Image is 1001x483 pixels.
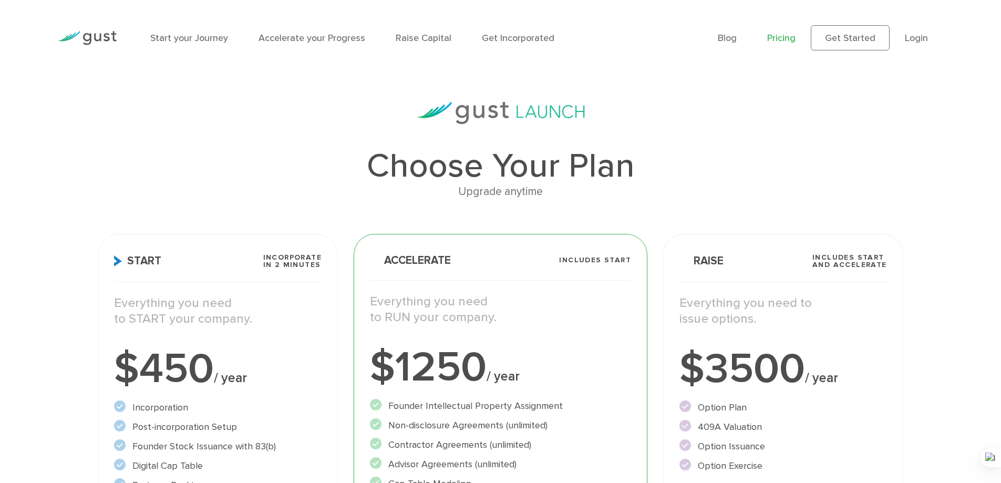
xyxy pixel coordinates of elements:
[679,295,887,327] p: Everything you need to issue options.
[263,254,322,269] span: Incorporate in 2 Minutes
[114,255,161,266] span: Start
[905,33,928,44] a: Login
[559,256,631,264] span: Includes START
[718,33,737,44] a: Blog
[370,346,631,388] div: $1250
[767,33,796,44] a: Pricing
[370,418,631,433] li: Non-disclosure Agreements (unlimited)
[679,348,887,390] div: $3500
[114,255,122,266] img: Start Icon X2
[98,149,903,183] h1: Choose Your Plan
[114,348,322,390] div: $450
[805,370,838,386] span: / year
[370,255,451,266] span: Accelerate
[114,400,322,415] li: Incorporation
[679,459,887,473] li: Option Exercise
[812,254,887,269] span: Includes START and ACCELERATE
[679,420,887,434] li: 409A Valuation
[114,295,322,327] p: Everything you need to START your company.
[114,420,322,434] li: Post-incorporation Setup
[370,457,631,471] li: Advisor Agreements (unlimited)
[214,370,247,386] span: / year
[150,33,228,44] a: Start your Journey
[417,102,585,124] img: gust-launch-logos.svg
[679,439,887,454] li: Option Issuance
[679,255,724,266] span: Raise
[98,183,903,201] div: Upgrade anytime
[487,368,520,384] span: / year
[370,438,631,452] li: Contractor Agreements (unlimited)
[259,33,365,44] a: Accelerate your Progress
[482,33,554,44] a: Get Incorporated
[679,400,887,415] li: Option Plan
[58,31,117,45] img: Gust Logo
[370,399,631,413] li: Founder Intellectual Property Assignment
[811,25,890,50] a: Get Started
[114,459,322,473] li: Digital Cap Table
[396,33,451,44] a: Raise Capital
[114,439,322,454] li: Founder Stock Issuance with 83(b)
[370,294,631,325] p: Everything you need to RUN your company.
